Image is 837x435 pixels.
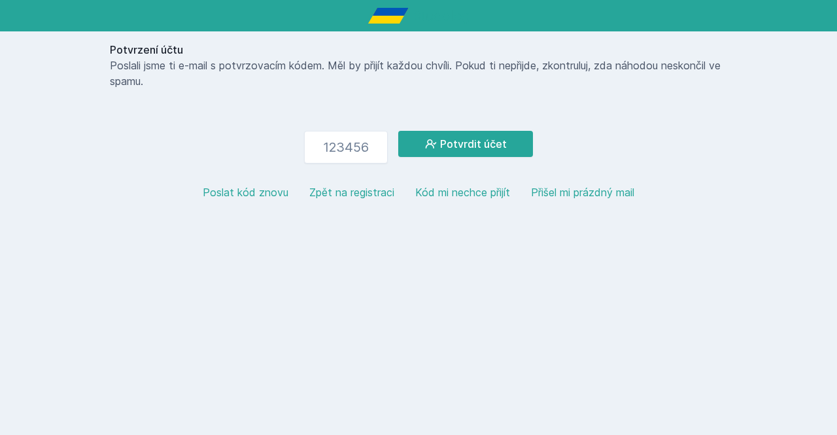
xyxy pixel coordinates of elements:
[398,131,533,157] button: Potvrdit účet
[309,184,394,200] button: Zpět na registraci
[304,131,388,164] input: 123456
[415,184,510,200] button: Kód mi nechce přijít
[110,58,727,89] p: Poslali jsme ti e-mail s potvrzovacím kódem. Měl by přijít každou chvíli. Pokud ti nepřijde, zkon...
[531,184,634,200] button: Přišel mi prázdný mail
[110,42,727,58] h1: Potvrzení účtu
[203,184,288,200] button: Poslat kód znovu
